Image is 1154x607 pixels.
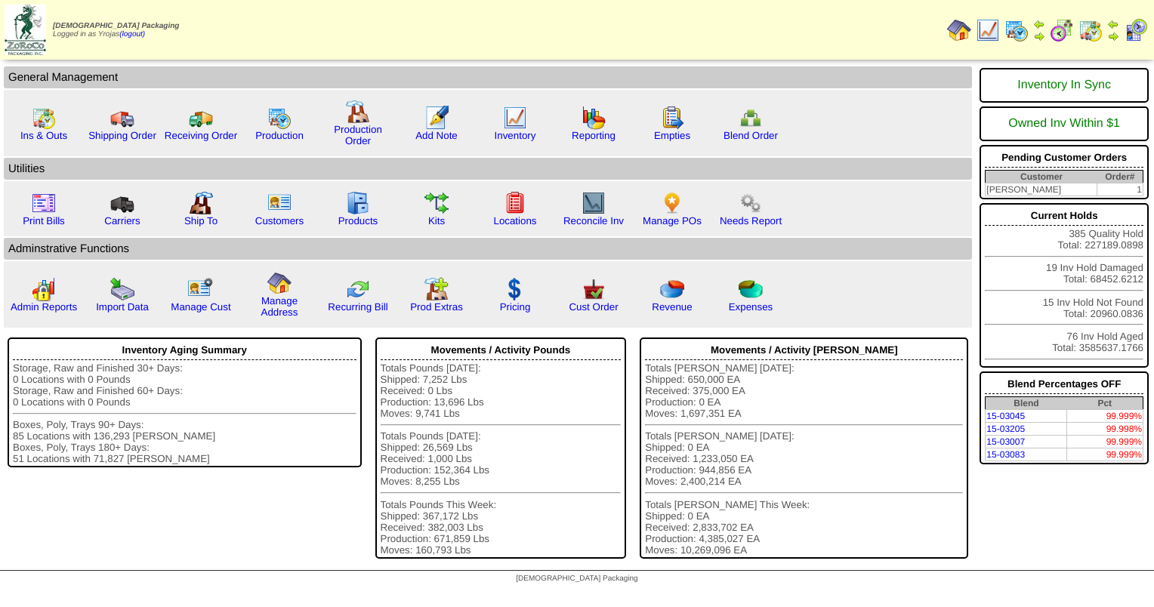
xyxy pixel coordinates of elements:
img: pie_chart.png [660,277,684,301]
img: calendarinout.gif [1078,18,1103,42]
a: Cust Order [569,301,618,313]
img: workflow.png [739,191,763,215]
div: Current Holds [985,206,1143,226]
a: 15-03205 [986,424,1025,434]
a: 15-03045 [986,411,1025,421]
a: Add Note [415,130,458,141]
a: (logout) [119,30,145,39]
img: factory.gif [346,100,370,124]
img: line_graph.gif [503,106,527,130]
img: truck3.gif [110,191,134,215]
img: po.png [660,191,684,215]
img: pie_chart2.png [739,277,763,301]
td: Utilities [4,158,972,180]
a: Blend Order [724,130,778,141]
img: locations.gif [503,191,527,215]
img: home.gif [947,18,971,42]
td: General Management [4,66,972,88]
a: Ship To [184,215,218,226]
th: Customer [986,171,1097,183]
div: Totals Pounds [DATE]: Shipped: 7,252 Lbs Received: 0 Lbs Production: 13,696 Lbs Moves: 9,741 Lbs ... [381,362,622,556]
a: Reconcile Inv [563,215,624,226]
a: Ins & Outs [20,130,67,141]
td: 99.999% [1067,448,1143,461]
a: Shipping Order [88,130,156,141]
a: Products [338,215,378,226]
div: Movements / Activity Pounds [381,340,622,360]
img: truck2.gif [189,106,213,130]
a: Locations [493,215,536,226]
img: arrowleft.gif [1033,18,1045,30]
div: Inventory Aging Summary [13,340,356,360]
a: Manage POs [643,215,702,226]
a: Production [255,130,304,141]
img: calendarinout.gif [32,106,56,130]
a: Reporting [572,130,616,141]
img: calendarprod.gif [1004,18,1029,42]
a: Print Bills [23,215,65,226]
td: 1 [1097,183,1143,196]
img: line_graph.gif [976,18,1000,42]
a: Customers [255,215,304,226]
a: Expenses [729,301,773,313]
th: Blend [986,397,1067,410]
a: Recurring Bill [328,301,387,313]
span: [DEMOGRAPHIC_DATA] Packaging [516,575,637,583]
img: calendarcustomer.gif [1124,18,1148,42]
img: arrowright.gif [1033,30,1045,42]
img: line_graph2.gif [582,191,606,215]
img: customers.gif [267,191,292,215]
a: 15-03007 [986,436,1025,447]
a: Needs Report [720,215,782,226]
a: Carriers [104,215,140,226]
img: factory2.gif [189,191,213,215]
div: Inventory In Sync [985,71,1143,100]
td: 99.999% [1067,436,1143,448]
a: Inventory [495,130,536,141]
img: cust_order.png [582,277,606,301]
a: Import Data [96,301,149,313]
img: reconcile.gif [346,277,370,301]
td: 99.998% [1067,423,1143,436]
td: 99.999% [1067,410,1143,423]
div: Blend Percentages OFF [985,374,1143,394]
img: calendarblend.gif [1050,18,1074,42]
a: Admin Reports [11,301,77,313]
img: dollar.gif [503,277,527,301]
th: Pct [1067,397,1143,410]
img: zoroco-logo-small.webp [5,5,46,55]
div: Storage, Raw and Finished 30+ Days: 0 Locations with 0 Pounds Storage, Raw and Finished 60+ Days:... [13,362,356,464]
a: Production Order [334,124,382,146]
div: Pending Customer Orders [985,148,1143,168]
div: 385 Quality Hold Total: 227189.0898 19 Inv Hold Damaged Total: 68452.6212 15 Inv Hold Not Found T... [980,203,1149,368]
img: graph.gif [582,106,606,130]
img: cabinet.gif [346,191,370,215]
div: Owned Inv Within $1 [985,109,1143,138]
div: Totals [PERSON_NAME] [DATE]: Shipped: 650,000 EA Received: 375,000 EA Production: 0 EA Moves: 1,6... [645,362,963,556]
img: arrowleft.gif [1107,18,1119,30]
span: Logged in as Yrojas [53,22,179,39]
a: Manage Cust [171,301,230,313]
div: Movements / Activity [PERSON_NAME] [645,340,963,360]
img: invoice2.gif [32,191,56,215]
a: Revenue [652,301,692,313]
a: Pricing [500,301,531,313]
img: import.gif [110,277,134,301]
img: workflow.gif [424,191,449,215]
a: Manage Address [261,295,298,318]
a: Prod Extras [410,301,463,313]
td: [PERSON_NAME] [986,183,1097,196]
td: Adminstrative Functions [4,238,972,260]
span: [DEMOGRAPHIC_DATA] Packaging [53,22,179,30]
img: network.png [739,106,763,130]
img: orders.gif [424,106,449,130]
img: arrowright.gif [1107,30,1119,42]
th: Order# [1097,171,1143,183]
img: managecust.png [187,277,215,301]
img: calendarprod.gif [267,106,292,130]
img: prodextras.gif [424,277,449,301]
img: workorder.gif [660,106,684,130]
img: graph2.png [32,277,56,301]
a: 15-03083 [986,449,1025,460]
a: Kits [428,215,445,226]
